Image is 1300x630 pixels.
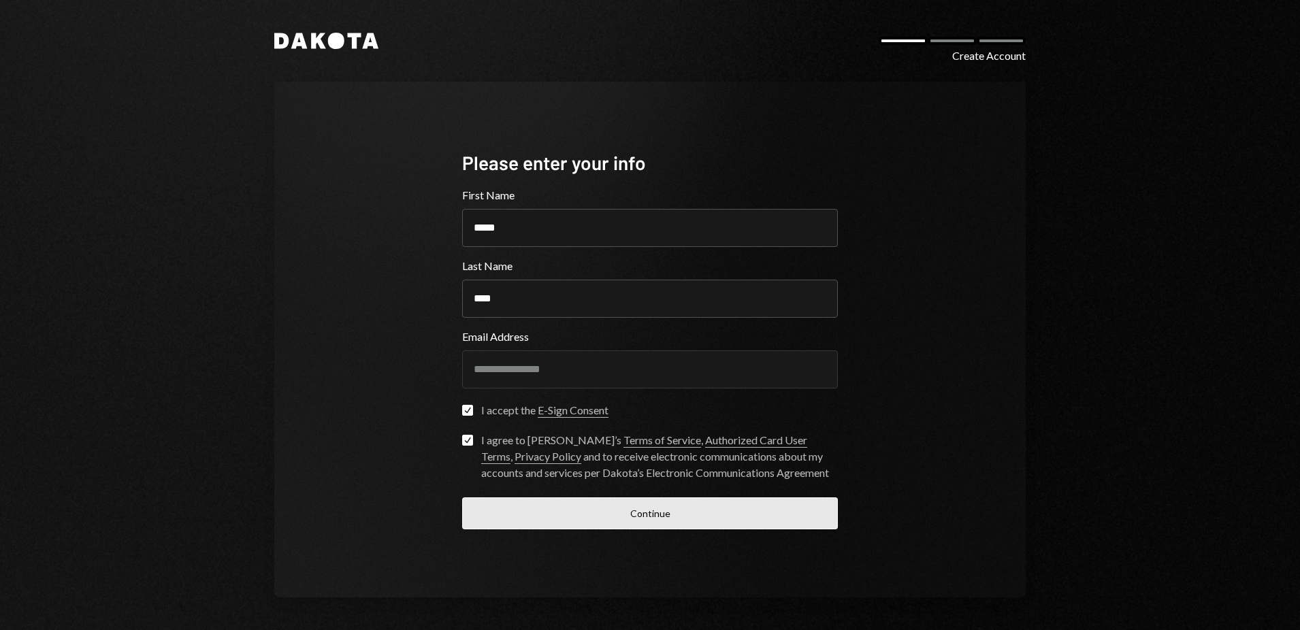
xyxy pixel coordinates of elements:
label: Email Address [462,329,838,345]
button: I accept the E-Sign Consent [462,405,473,416]
a: Authorized Card User Terms [481,433,807,464]
a: Privacy Policy [515,450,581,464]
div: I agree to [PERSON_NAME]’s , , and to receive electronic communications about my accounts and ser... [481,432,838,481]
div: Please enter your info [462,150,838,176]
a: Terms of Service [623,433,701,448]
div: Create Account [952,48,1026,64]
label: Last Name [462,258,838,274]
a: E-Sign Consent [538,403,608,418]
label: First Name [462,187,838,203]
div: I accept the [481,402,608,418]
button: I agree to [PERSON_NAME]’s Terms of Service, Authorized Card User Terms, Privacy Policy and to re... [462,435,473,446]
button: Continue [462,497,838,529]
